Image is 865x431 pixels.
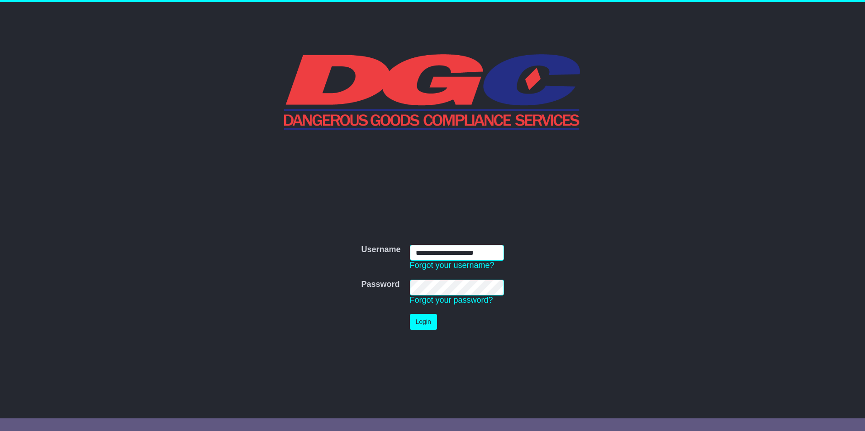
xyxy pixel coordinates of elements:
button: Login [410,314,437,330]
label: Password [361,280,399,290]
label: Username [361,245,400,255]
a: Forgot your username? [410,261,494,270]
a: Forgot your password? [410,295,493,305]
img: DGC QLD [284,53,581,130]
